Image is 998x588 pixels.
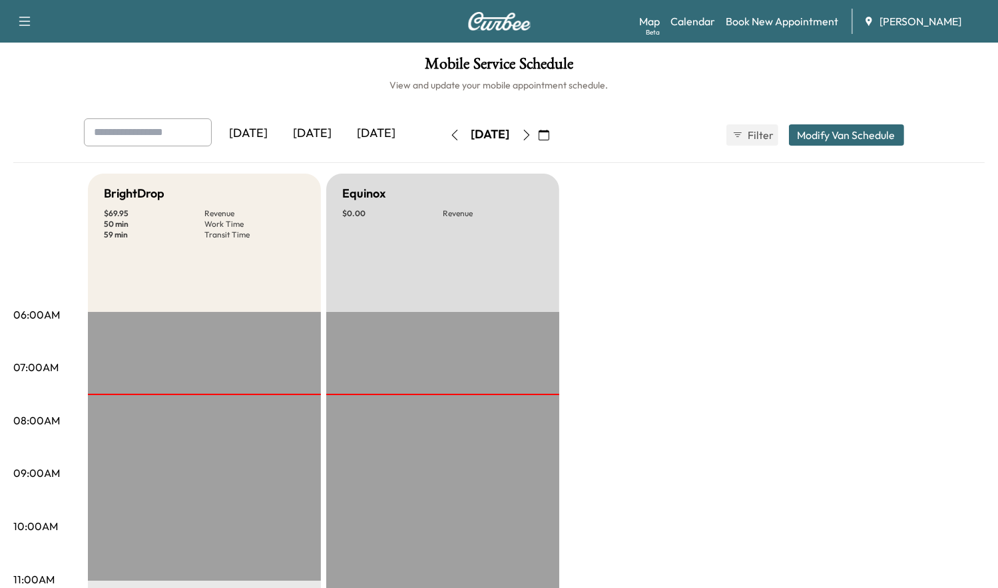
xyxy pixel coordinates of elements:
[748,127,772,143] span: Filter
[789,124,904,146] button: Modify Van Schedule
[726,124,778,146] button: Filter
[726,13,838,29] a: Book New Appointment
[13,412,60,428] p: 08:00AM
[467,12,531,31] img: Curbee Logo
[204,208,305,219] p: Revenue
[13,307,60,323] p: 06:00AM
[204,219,305,229] p: Work Time
[204,229,305,240] p: Transit Time
[646,27,660,37] div: Beta
[670,13,715,29] a: Calendar
[879,13,961,29] span: [PERSON_NAME]
[342,184,385,203] h5: Equinox
[104,229,204,240] p: 59 min
[13,571,55,587] p: 11:00AM
[217,118,281,149] div: [DATE]
[13,56,985,78] h1: Mobile Service Schedule
[104,208,204,219] p: $ 69.95
[342,208,443,219] p: $ 0.00
[104,219,204,229] p: 50 min
[13,359,59,375] p: 07:00AM
[13,518,58,534] p: 10:00AM
[471,126,510,143] div: [DATE]
[13,465,60,481] p: 09:00AM
[281,118,345,149] div: [DATE]
[639,13,660,29] a: MapBeta
[443,208,543,219] p: Revenue
[104,184,164,203] h5: BrightDrop
[13,78,985,92] h6: View and update your mobile appointment schedule.
[345,118,409,149] div: [DATE]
